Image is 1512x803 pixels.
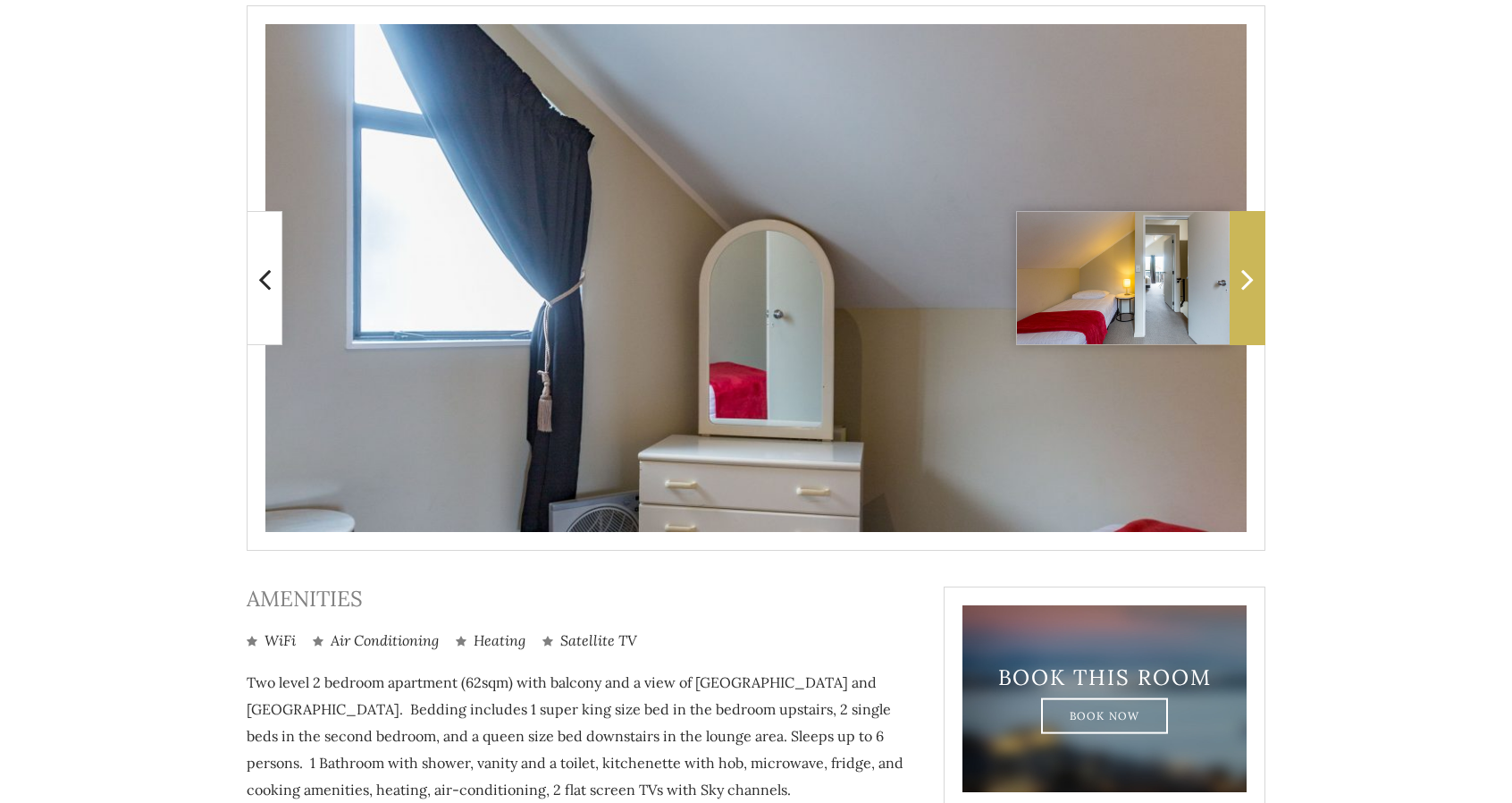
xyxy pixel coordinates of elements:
[247,630,296,651] li: WiFi
[1041,697,1169,733] a: Book Now
[313,630,439,651] li: Air Conditioning
[542,630,637,651] li: Satellite TV
[247,669,917,803] p: Two level 2 bedroom apartment (62sqm) with balcony and a view of [GEOGRAPHIC_DATA] and [GEOGRAPHI...
[994,664,1215,690] h3: Book This Room
[456,630,525,651] li: Heating
[247,587,917,613] h3: Amenities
